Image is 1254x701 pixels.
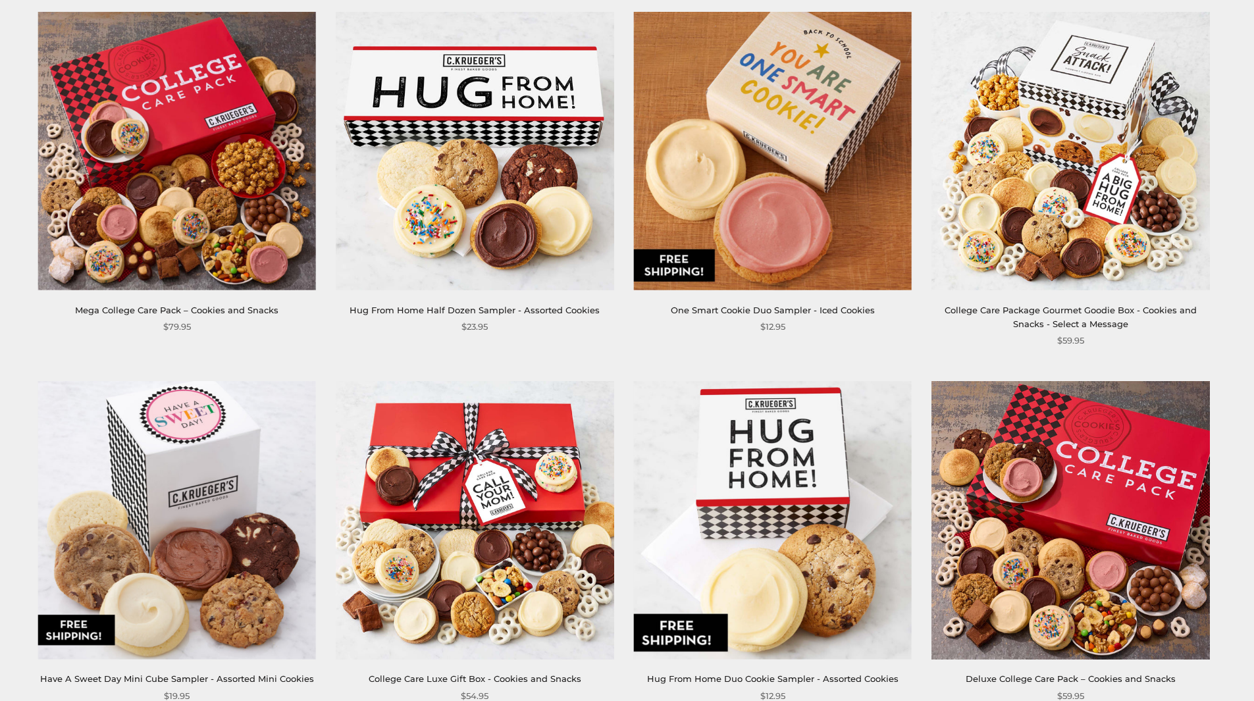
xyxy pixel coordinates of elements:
[38,12,316,290] img: Mega College Care Pack – Cookies and Snacks
[966,673,1176,684] a: Deluxe College Care Pack – Cookies and Snacks
[40,673,314,684] a: Have A Sweet Day Mini Cube Sampler - Assorted Mini Cookies
[931,381,1209,659] img: Deluxe College Care Pack – Cookies and Snacks
[931,12,1209,290] img: College Care Package Gourmet Goodie Box - Cookies and Snacks - Select a Message
[647,673,899,684] a: Hug From Home Duo Cookie Sampler - Assorted Cookies
[1057,334,1084,348] span: $59.95
[461,320,488,334] span: $23.95
[163,320,191,334] span: $79.95
[350,305,600,315] a: Hug From Home Half Dozen Sampler - Assorted Cookies
[11,651,136,690] iframe: Sign Up via Text for Offers
[634,381,912,659] img: Hug From Home Duo Cookie Sampler - Assorted Cookies
[945,305,1197,329] a: College Care Package Gourmet Goodie Box - Cookies and Snacks - Select a Message
[75,305,278,315] a: Mega College Care Pack – Cookies and Snacks
[671,305,875,315] a: One Smart Cookie Duo Sampler - Iced Cookies
[760,320,785,334] span: $12.95
[369,673,581,684] a: College Care Luxe Gift Box - Cookies and Snacks
[336,381,614,659] img: College Care Luxe Gift Box - Cookies and Snacks
[634,12,912,290] img: One Smart Cookie Duo Sampler - Iced Cookies
[38,381,316,659] img: Have A Sweet Day Mini Cube Sampler - Assorted Mini Cookies
[336,12,614,290] img: Hug From Home Half Dozen Sampler - Assorted Cookies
